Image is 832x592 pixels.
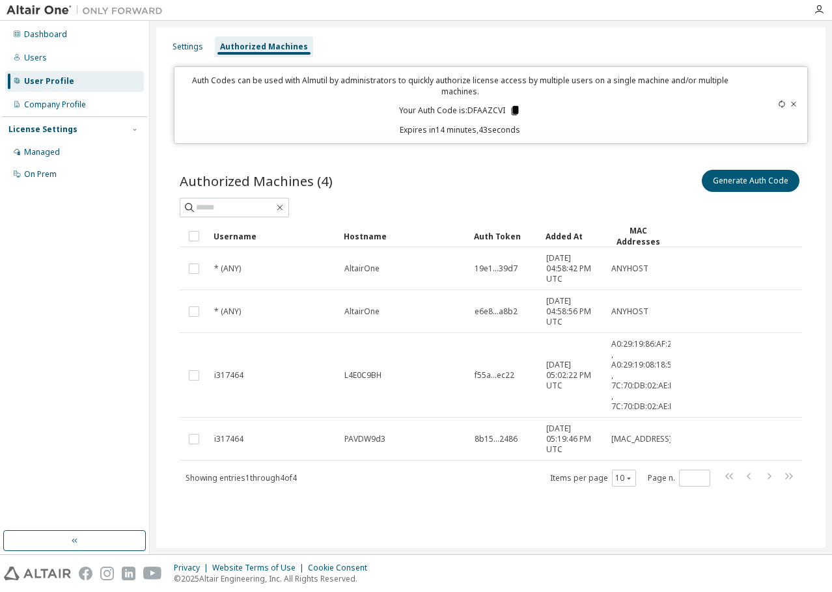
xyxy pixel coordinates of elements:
[24,147,60,157] div: Managed
[7,4,169,17] img: Altair One
[546,226,600,247] div: Added At
[4,567,71,580] img: altair_logo.svg
[186,472,297,483] span: Showing entries 1 through 4 of 4
[648,470,710,487] span: Page n.
[24,100,86,110] div: Company Profile
[344,370,381,381] span: L4E0C9BH
[122,567,135,580] img: linkedin.svg
[214,370,243,381] span: i317464
[474,226,535,247] div: Auth Token
[24,76,74,87] div: User Profile
[475,434,518,444] span: 8b15...2486
[611,339,680,412] span: A0:29:19:86:AF:2D , A0:29:19:08:18:5C , 7C:70:DB:02:AE:D6 , 7C:70:DB:02:AE:DA
[143,567,162,580] img: youtube.svg
[615,473,633,483] button: 10
[173,42,203,52] div: Settings
[344,434,385,444] span: PAVDW9d3
[214,306,241,317] span: * (ANY)
[344,263,380,274] span: AltairOne
[174,563,212,573] div: Privacy
[344,226,464,247] div: Hostname
[546,296,600,327] span: [DATE] 04:58:56 PM UTC
[180,172,333,190] span: Authorized Machines (4)
[220,42,308,52] div: Authorized Machines
[174,573,375,584] p: © 2025 Altair Engineering, Inc. All Rights Reserved.
[79,567,92,580] img: facebook.svg
[546,253,600,284] span: [DATE] 04:58:42 PM UTC
[8,124,77,135] div: License Settings
[24,53,47,63] div: Users
[702,170,799,192] button: Generate Auth Code
[475,263,518,274] span: 19e1...39d7
[344,306,380,317] span: AltairOne
[212,563,308,573] div: Website Terms of Use
[611,306,648,317] span: ANYHOST
[550,470,636,487] span: Items per page
[182,124,738,135] p: Expires in 14 minutes, 43 seconds
[308,563,375,573] div: Cookie Consent
[611,225,665,247] div: MAC Addresses
[182,75,738,97] p: Auth Codes can be used with Almutil by administrators to quickly authorize license access by mult...
[24,169,57,180] div: On Prem
[214,226,333,247] div: Username
[399,105,521,116] p: Your Auth Code is: DFAAZCVI
[611,434,672,444] span: [MAC_ADDRESS]
[214,263,241,274] span: * (ANY)
[475,306,518,317] span: e6e8...a8b2
[24,29,67,40] div: Dashboard
[546,360,600,391] span: [DATE] 05:02:22 PM UTC
[214,434,243,444] span: i317464
[546,424,600,455] span: [DATE] 05:19:46 PM UTC
[100,567,114,580] img: instagram.svg
[475,370,514,381] span: f55a...ec22
[611,263,648,274] span: ANYHOST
